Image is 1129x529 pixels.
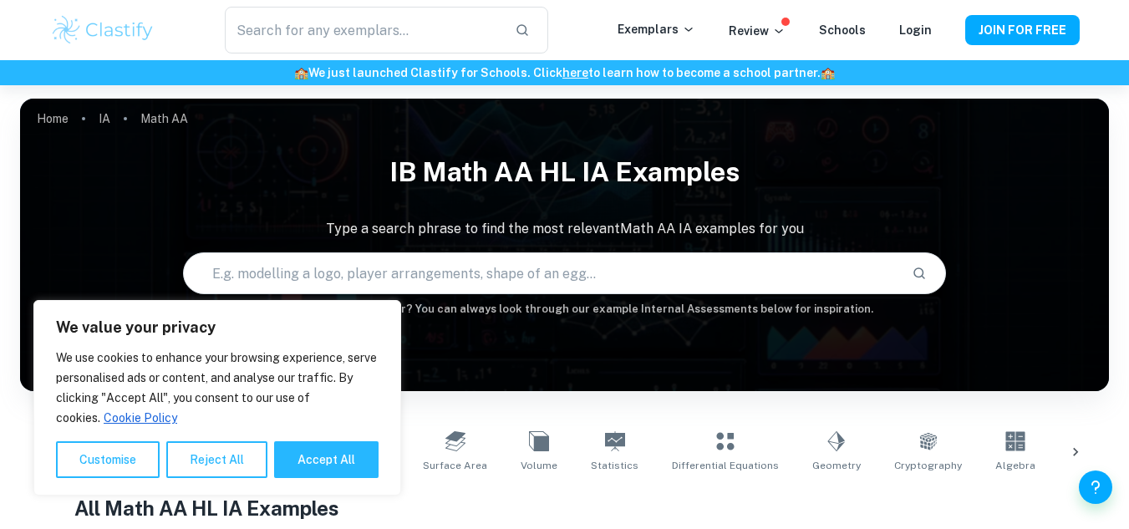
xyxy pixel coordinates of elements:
button: JOIN FOR FREE [965,15,1080,45]
span: Statistics [591,458,638,473]
p: Exemplars [618,20,695,38]
button: Reject All [166,441,267,478]
a: Home [37,107,69,130]
span: 🏫 [294,66,308,79]
h6: We just launched Clastify for Schools. Click to learn how to become a school partner. [3,64,1126,82]
a: Login [899,23,932,37]
div: We value your privacy [33,300,401,496]
h1: All Math AA HL IA Examples [74,493,1055,523]
input: Search for any exemplars... [225,7,501,53]
span: 🏫 [821,66,835,79]
a: Cookie Policy [103,410,178,425]
p: Review [729,22,786,40]
p: We use cookies to enhance your browsing experience, serve personalised ads or content, and analys... [56,348,379,428]
span: Cryptography [894,458,962,473]
span: Geometry [812,458,861,473]
a: here [562,66,588,79]
h1: IB Math AA HL IA examples [20,145,1109,199]
span: Surface Area [423,458,487,473]
input: E.g. modelling a logo, player arrangements, shape of an egg... [184,250,898,297]
span: Algebra [995,458,1035,473]
a: IA [99,107,110,130]
p: Math AA [140,109,188,128]
span: Volume [521,458,557,473]
button: Search [905,259,933,287]
p: We value your privacy [56,318,379,338]
h6: Not sure what to search for? You can always look through our example Internal Assessments below f... [20,301,1109,318]
button: Accept All [274,441,379,478]
button: Help and Feedback [1079,471,1112,504]
img: Clastify logo [50,13,156,47]
p: Type a search phrase to find the most relevant Math AA IA examples for you [20,219,1109,239]
button: Customise [56,441,160,478]
a: Schools [819,23,866,37]
span: Differential Equations [672,458,779,473]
